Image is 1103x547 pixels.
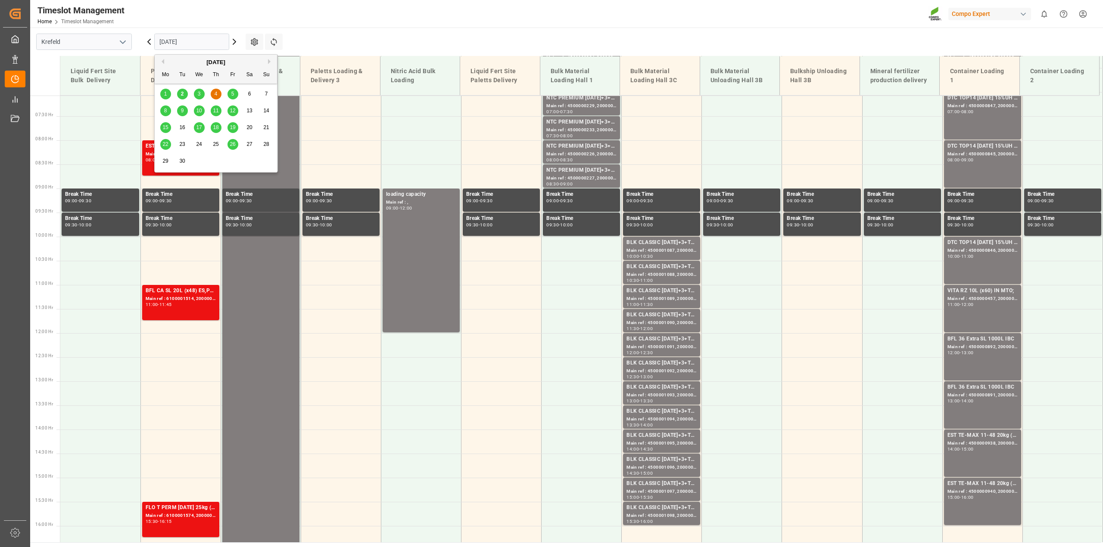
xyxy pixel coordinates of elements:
div: 09:00 [707,199,719,203]
div: Break Time [1028,214,1098,223]
div: - [960,199,961,203]
div: Break Time [626,214,697,223]
div: 11:00 [947,303,960,306]
div: VITA RZ 10L (x60) IN MTO; [947,287,1018,295]
div: 13:00 [961,351,974,355]
div: - [318,199,320,203]
input: Type to search/select [36,34,132,50]
div: 10:00 [961,223,974,227]
span: 10:30 Hr [35,257,53,262]
div: 09:00 [961,158,974,162]
span: 13 [246,108,252,114]
div: 11:30 [640,303,653,306]
div: BFL 36 Extra SL 1000L IBC [947,335,1018,343]
div: 09:30 [720,199,733,203]
div: Break Time [947,214,1018,223]
span: 30 [179,158,185,164]
div: 09:30 [159,199,172,203]
div: - [799,199,801,203]
div: Choose Friday, September 12th, 2025 [227,105,238,116]
div: - [639,399,640,403]
div: Break Time [707,190,777,199]
div: 09:00 [546,199,559,203]
div: 10:30 [626,278,639,282]
div: Sa [244,70,255,80]
div: - [158,199,159,203]
div: - [318,223,320,227]
div: - [559,199,560,203]
div: 09:30 [867,223,880,227]
span: 1 [164,91,167,97]
div: - [399,206,400,210]
span: 13:30 Hr [35,402,53,406]
div: Main ref : 4500001089, 2000001076 [626,295,697,303]
span: 24 [196,141,202,147]
div: Choose Thursday, September 18th, 2025 [211,122,221,133]
div: 09:30 [707,223,719,227]
div: 09:00 [1028,199,1040,203]
button: Next Month [268,59,273,64]
div: 13:30 [640,399,653,403]
div: BLK CLASSIC [DATE]+3+TE BULK [626,287,697,295]
div: Break Time [466,190,536,199]
div: 11:00 [146,303,158,306]
div: Su [261,70,272,80]
div: - [960,110,961,114]
div: month 2025-09 [157,86,275,170]
div: 11:00 [626,303,639,306]
div: - [479,199,480,203]
div: Break Time [306,214,376,223]
div: Choose Saturday, September 20th, 2025 [244,122,255,133]
div: 11:45 [159,303,172,306]
div: 10:00 [480,223,492,227]
span: 29 [162,158,168,164]
div: - [639,351,640,355]
div: 09:00 [947,199,960,203]
div: 09:30 [1028,223,1040,227]
div: Choose Sunday, September 28th, 2025 [261,139,272,150]
div: 12:30 [640,351,653,355]
a: Home [37,19,52,25]
div: DTC TOP14 [DATE] 15%UH 3M 25kg(x42) WW; [947,94,1018,102]
div: EST TE-MAX 11-48 20kg (x56) WW [146,142,216,151]
div: Choose Sunday, September 21st, 2025 [261,122,272,133]
div: loading capacity [386,190,456,199]
div: 09:30 [881,199,894,203]
div: Paletts Loading & Delivery 3 [307,63,373,88]
div: Choose Thursday, September 4th, 2025 [211,89,221,99]
span: 07:30 Hr [35,112,53,117]
div: Choose Friday, September 19th, 2025 [227,122,238,133]
span: 12:30 Hr [35,353,53,358]
div: Choose Sunday, September 7th, 2025 [261,89,272,99]
div: 10:30 [640,254,653,258]
span: 09:30 Hr [35,209,53,213]
div: - [559,182,560,186]
span: 28 [263,141,269,147]
span: 12:00 Hr [35,329,53,334]
div: 09:30 [480,199,492,203]
div: 12:00 [961,303,974,306]
div: 11:30 [626,327,639,331]
div: Main ref : 4500001088, 2000001076 [626,271,697,278]
div: Choose Friday, September 5th, 2025 [227,89,238,99]
div: NTC PREMIUM [DATE]+3+TE BULK [546,94,617,102]
div: - [879,223,881,227]
div: - [158,223,159,227]
span: 17 [196,124,202,130]
div: [DATE] [155,58,277,67]
div: - [639,327,640,331]
div: - [960,158,961,162]
div: 11:00 [961,254,974,258]
div: - [559,134,560,138]
div: Choose Tuesday, September 2nd, 2025 [177,89,188,99]
div: BLK CLASSIC [DATE]+3+TE BULK [626,335,697,343]
div: Choose Tuesday, September 30th, 2025 [177,156,188,167]
div: Main ref : 4500000846, 2000000538; [947,247,1018,254]
div: BLK CLASSIC [DATE]+3+TE BULK [626,359,697,368]
div: Choose Saturday, September 27th, 2025 [244,139,255,150]
div: Main ref : 4500000227, 2000000040 [546,175,617,182]
div: Break Time [146,190,216,199]
span: 21 [263,124,269,130]
div: - [719,223,720,227]
div: Liquid Fert Site Bulk Delivery [67,63,133,88]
